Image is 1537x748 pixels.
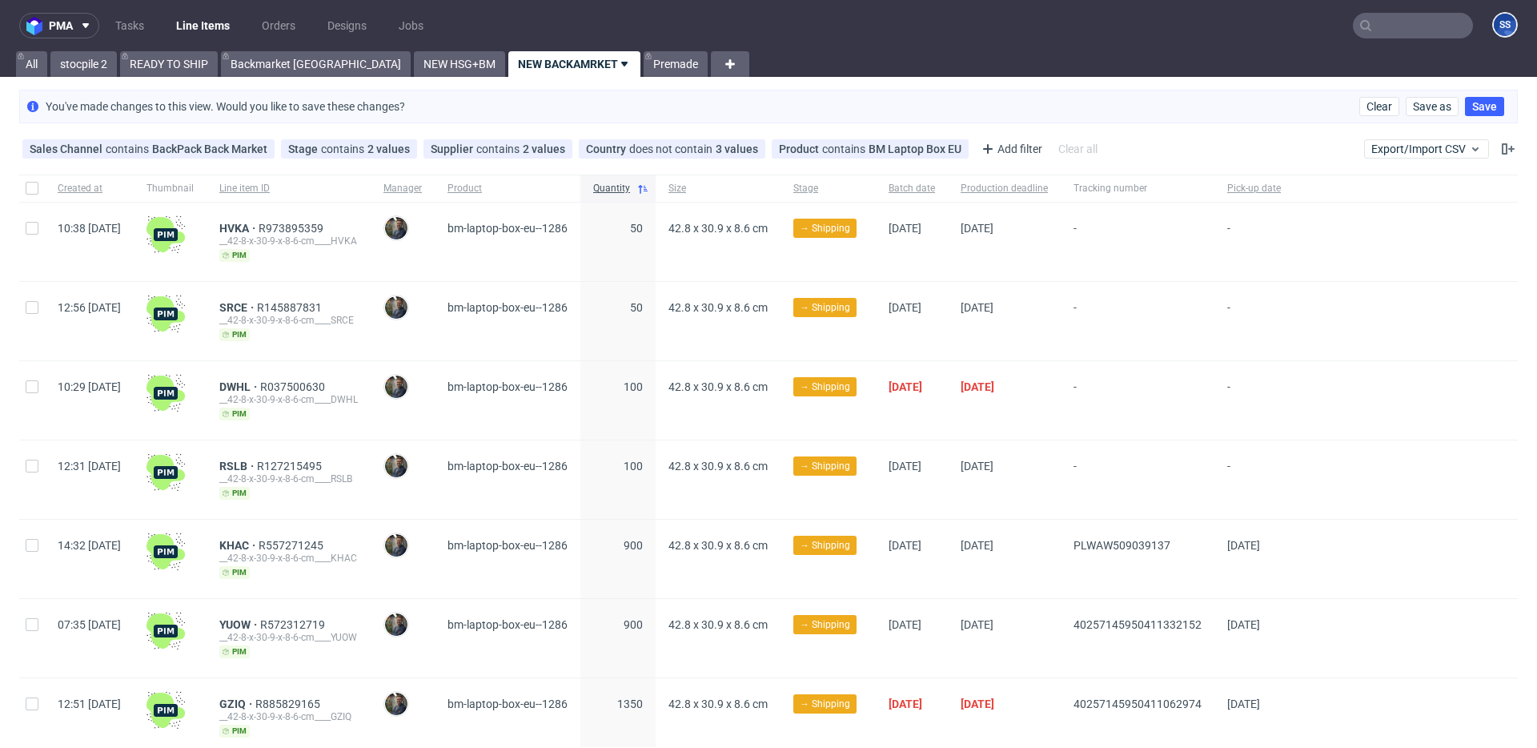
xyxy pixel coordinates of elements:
[46,99,405,115] p: You've made changes to this view. Would you like to save these changes?
[219,552,358,565] div: __42-8-x-30-9-x-8-6-cm____KHAC
[447,539,568,552] span: bm-laptop-box-eu--1286
[822,143,869,155] span: contains
[668,618,768,631] span: 42.8 x 30.9 x 8.6 cm
[219,328,250,341] span: pim
[624,618,643,631] span: 900
[447,380,568,393] span: bm-laptop-box-eu--1286
[58,222,121,235] span: 10:38 [DATE]
[219,710,358,723] div: __42-8-x-30-9-x-8-6-cm____GZIQ
[389,13,433,38] a: Jobs
[219,408,250,420] span: pim
[260,618,328,631] span: R572312719
[50,51,117,77] a: stocpile 2
[1073,380,1202,420] span: -
[1359,97,1399,116] button: Clear
[259,222,327,235] span: R973895359
[1413,101,1451,112] span: Save as
[1227,698,1260,710] span: [DATE]
[219,182,358,195] span: Line item ID
[219,631,358,644] div: __42-8-x-30-9-x-8-6-cm____YUOW
[219,539,259,552] a: KHAC
[889,182,935,195] span: Batch date
[961,460,993,473] span: [DATE]
[889,301,921,314] span: [DATE]
[961,698,994,710] span: [DATE]
[800,221,850,235] span: → Shipping
[593,182,630,195] span: Quantity
[106,13,154,38] a: Tasks
[19,13,99,38] button: pma
[16,51,47,77] a: All
[385,376,407,398] img: Maciej Sobola
[800,459,850,473] span: → Shipping
[221,51,411,77] a: Backmarket [GEOGRAPHIC_DATA]
[385,296,407,319] img: Maciej Sobola
[219,235,358,247] div: __42-8-x-30-9-x-8-6-cm____HVKA
[668,539,768,552] span: 42.8 x 30.9 x 8.6 cm
[367,143,410,155] div: 2 values
[1055,138,1101,160] div: Clear all
[1073,539,1170,552] span: PLWAW509039137
[447,182,568,195] span: Product
[219,618,260,631] a: YUOW
[321,143,367,155] span: contains
[259,539,327,552] span: R557271245
[644,51,708,77] a: Premade
[624,460,643,473] span: 100
[146,533,185,571] img: wHgJFi1I6lmhQAAAABJRU5ErkJggg==
[630,222,643,235] span: 50
[668,460,768,473] span: 42.8 x 30.9 x 8.6 cm
[800,538,850,553] span: → Shipping
[219,460,257,473] a: RSLB
[889,460,921,473] span: [DATE]
[779,143,822,155] span: Product
[1073,222,1202,262] span: -
[800,697,850,711] span: → Shipping
[1227,618,1260,631] span: [DATE]
[1366,101,1392,112] span: Clear
[146,295,185,333] img: wHgJFi1I6lmhQAAAABJRU5ErkJggg==
[961,182,1048,195] span: Production deadline
[219,222,259,235] a: HVKA
[288,143,321,155] span: Stage
[1227,182,1281,195] span: Pick-up date
[975,136,1045,162] div: Add filter
[668,698,768,710] span: 42.8 x 30.9 x 8.6 cm
[383,182,422,195] span: Manager
[257,460,325,473] span: R127215495
[800,380,850,394] span: → Shipping
[1227,301,1281,341] span: -
[1364,139,1489,159] button: Export/Import CSV
[1465,97,1504,116] button: Save
[58,182,121,195] span: Created at
[260,380,328,393] span: R037500630
[257,301,325,314] a: R145887831
[1073,698,1202,710] span: 40257145950411062974
[800,617,850,632] span: → Shipping
[447,301,568,314] span: bm-laptop-box-eu--1286
[961,380,994,393] span: [DATE]
[152,143,267,155] div: BackPack Back Market
[219,698,255,710] a: GZIQ
[961,618,993,631] span: [DATE]
[219,301,257,314] span: SRCE
[668,222,768,235] span: 42.8 x 30.9 x 8.6 cm
[1073,618,1202,631] span: 40257145950411332152
[630,301,643,314] span: 50
[219,380,260,393] span: DWHL
[716,143,758,155] div: 3 values
[1472,101,1497,112] span: Save
[629,143,716,155] span: does not contain
[447,618,568,631] span: bm-laptop-box-eu--1286
[26,17,49,35] img: logo
[58,301,121,314] span: 12:56 [DATE]
[961,539,993,552] span: [DATE]
[889,618,921,631] span: [DATE]
[447,460,568,473] span: bm-laptop-box-eu--1286
[668,301,768,314] span: 42.8 x 30.9 x 8.6 cm
[586,143,629,155] span: Country
[1227,380,1281,420] span: -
